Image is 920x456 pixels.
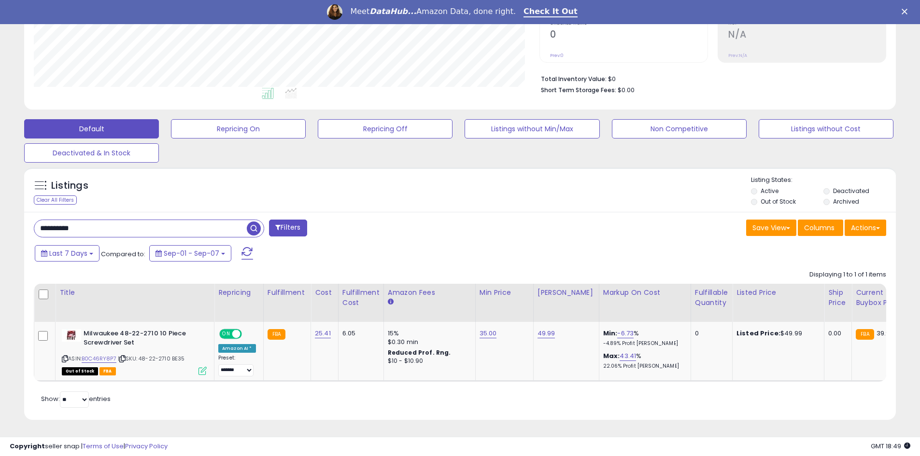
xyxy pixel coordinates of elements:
div: 15% [388,329,468,338]
a: 35.00 [480,329,497,338]
div: Ship Price [828,288,848,308]
li: $0 [541,72,879,84]
span: FBA [99,367,116,375]
a: Check It Out [524,7,578,17]
span: ROI [728,21,886,26]
b: Min: [603,329,618,338]
div: Title [59,288,210,298]
div: Displaying 1 to 1 of 1 items [809,270,886,279]
button: Repricing Off [318,119,453,138]
th: The percentage added to the cost of goods (COGS) that forms the calculator for Min & Max prices. [599,284,691,322]
div: Close [902,9,911,14]
b: Milwaukee 48-22-2710 10 Piece Screwdriver Set [84,329,201,349]
b: Max: [603,351,620,360]
button: Listings without Min/Max [465,119,599,138]
img: Profile image for Georgie [327,4,342,20]
b: Total Inventory Value: [541,75,607,83]
div: $10 - $10.90 [388,357,468,365]
span: Columns [804,223,835,233]
small: FBA [268,329,285,340]
button: Repricing On [171,119,306,138]
button: Actions [845,220,886,236]
b: Listed Price: [736,329,780,338]
button: Save View [746,220,796,236]
b: Short Term Storage Fees: [541,86,616,94]
a: Privacy Policy [125,442,168,451]
h2: 0 [550,29,708,42]
button: Filters [269,220,307,236]
label: Out of Stock [761,197,796,206]
div: Current Buybox Price [856,288,906,308]
button: Last 7 Days [35,245,99,262]
div: Repricing [218,288,259,298]
h5: Listings [51,179,88,193]
span: Ordered Items [550,21,708,26]
b: Reduced Prof. Rng. [388,348,451,357]
button: Sep-01 - Sep-07 [149,245,231,262]
div: Markup on Cost [603,288,687,298]
div: Clear All Filters [34,195,77,205]
h2: N/A [728,29,886,42]
div: seller snap | | [10,442,168,451]
button: Listings without Cost [759,119,893,138]
small: Amazon Fees. [388,298,394,306]
p: Listing States: [751,176,896,185]
span: 39.97 [877,329,893,338]
i: DataHub... [369,7,416,16]
a: Terms of Use [83,442,124,451]
a: 49.99 [538,329,555,338]
small: FBA [856,329,874,340]
div: $0.30 min [388,338,468,346]
span: Last 7 Days [49,249,87,258]
label: Deactivated [833,187,869,195]
span: $0.00 [618,85,635,95]
div: Fulfillment Cost [342,288,380,308]
span: 2025-09-15 18:49 GMT [871,442,910,451]
div: $49.99 [736,329,817,338]
button: Columns [798,220,843,236]
button: Default [24,119,159,138]
span: All listings that are currently out of stock and unavailable for purchase on Amazon [62,367,98,375]
span: | SKU: 48-22-2710 BE35 [118,355,185,362]
small: Prev: N/A [728,53,747,58]
div: 0.00 [828,329,844,338]
div: Listed Price [736,288,820,298]
div: Min Price [480,288,529,298]
div: 6.05 [342,329,376,338]
label: Active [761,187,778,195]
div: Amazon Fees [388,288,471,298]
div: Cost [315,288,334,298]
div: Fulfillable Quantity [695,288,728,308]
div: Meet Amazon Data, done right. [350,7,516,16]
img: 413Kr8K1d+L._SL40_.jpg [62,329,81,342]
a: 43.41 [620,351,636,361]
span: Show: entries [41,394,111,403]
strong: Copyright [10,442,45,451]
p: -4.89% Profit [PERSON_NAME] [603,340,683,347]
a: B0C46RY8P7 [82,355,116,363]
small: Prev: 0 [550,53,564,58]
span: OFF [241,330,256,338]
span: Compared to: [101,249,145,259]
div: Preset: [218,355,256,376]
span: ON [220,330,232,338]
div: % [603,352,683,370]
p: 22.06% Profit [PERSON_NAME] [603,363,683,370]
a: 25.41 [315,329,331,338]
div: [PERSON_NAME] [538,288,595,298]
div: Fulfillment [268,288,307,298]
div: Amazon AI * [218,344,256,353]
span: Sep-01 - Sep-07 [164,249,219,258]
button: Deactivated & In Stock [24,143,159,163]
a: -6.73 [617,329,634,338]
div: 0 [695,329,725,338]
label: Archived [833,197,859,206]
div: ASIN: [62,329,207,374]
button: Non Competitive [612,119,747,138]
div: % [603,329,683,347]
